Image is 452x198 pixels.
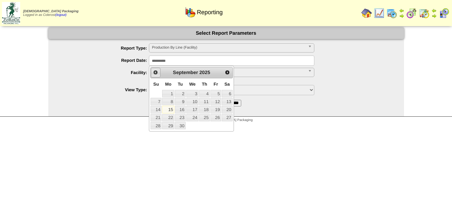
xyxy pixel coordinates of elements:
[62,70,149,75] label: Facility:
[197,9,223,16] span: Reporting
[223,68,232,77] a: Next
[399,13,404,19] img: arrowright.gif
[62,58,149,63] label: Report Date:
[153,70,158,75] span: Prev
[62,46,149,51] label: Report Type:
[175,106,186,113] a: 16
[222,106,232,113] a: 20
[186,106,199,113] a: 17
[152,44,305,52] span: Production By Line (Facility)
[162,98,174,105] a: 8
[210,106,221,113] a: 19
[175,122,186,129] a: 30
[151,98,161,105] a: 7
[374,8,384,19] img: line_graph.gif
[399,8,404,13] img: arrowleft.gif
[202,82,207,87] span: Thursday
[175,114,186,121] a: 23
[186,114,199,121] a: 24
[439,8,449,19] img: calendarcustomer.gif
[222,98,232,105] a: 13
[151,106,161,113] a: 14
[162,122,174,129] a: 29
[199,98,210,105] a: 11
[386,8,397,19] img: calendarprod.gif
[224,82,230,87] span: Saturday
[151,122,161,129] a: 28
[175,90,186,97] a: 2
[55,13,67,17] a: (logout)
[173,70,198,75] span: September
[186,98,199,105] a: 10
[178,82,183,87] span: Tuesday
[199,114,210,121] a: 25
[361,8,372,19] img: home.gif
[175,98,186,105] a: 9
[185,7,196,18] img: graph.gif
[199,70,210,75] span: 2025
[210,90,221,97] a: 5
[151,68,160,77] a: Prev
[186,90,199,97] a: 3
[2,2,20,24] img: zoroco-logo-small.webp
[222,114,232,121] a: 27
[225,70,230,75] span: Next
[431,8,437,13] img: arrowleft.gif
[214,82,218,87] span: Friday
[189,82,196,87] span: Wednesday
[151,114,161,121] a: 21
[162,106,174,113] a: 15
[62,87,149,92] label: View Type:
[162,114,174,121] a: 22
[199,106,210,113] a: 18
[48,27,404,39] div: Select Report Parameters
[419,8,429,19] img: calendarinout.gif
[23,10,78,17] span: Logged in as Colerost
[199,90,210,97] a: 4
[153,82,159,87] span: Sunday
[210,114,221,121] a: 26
[406,8,417,19] img: calendarblend.gif
[165,82,171,87] span: Monday
[222,90,232,97] a: 6
[162,90,174,97] a: 1
[210,98,221,105] a: 12
[23,10,78,13] span: [DEMOGRAPHIC_DATA] Packaging
[431,13,437,19] img: arrowright.gif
